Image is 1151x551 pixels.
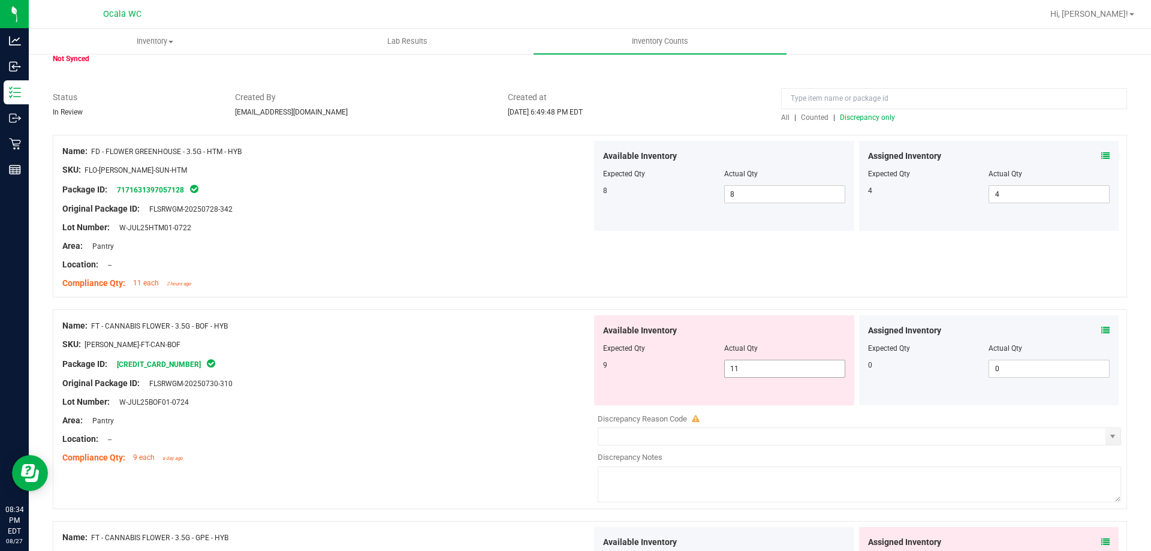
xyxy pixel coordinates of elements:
span: 9 [603,361,607,369]
a: [CREDIT_CARD_NUMBER] [117,360,201,369]
input: Type item name or package id [781,88,1127,109]
span: 11 each [133,279,159,287]
span: FLSRWGM-20250728-342 [143,205,233,213]
inline-svg: Inbound [9,61,21,73]
p: 08/27 [5,537,23,546]
span: Discrepancy only [840,113,895,122]
span: FT - CANNABIS FLOWER - 3.5G - BOF - HYB [91,322,228,330]
a: Inventory [29,29,281,54]
span: Lot Number: [62,222,110,232]
div: Actual Qty [989,168,1110,179]
span: Original Package ID: [62,378,140,388]
inline-svg: Analytics [9,35,21,47]
span: Area: [62,241,83,251]
span: Name: [62,532,88,542]
span: FLO-[PERSON_NAME]-SUN-HTM [85,166,187,174]
span: W-JUL25HTM01-0722 [113,224,191,232]
span: Pantry [86,242,114,251]
span: Lab Results [371,36,444,47]
a: 7171631397057128 [117,186,184,194]
span: Actual Qty [724,170,758,178]
span: [PERSON_NAME]-FT-CAN-BOF [85,341,180,349]
span: FLSRWGM-20250730-310 [143,380,233,388]
div: Expected Qty [868,168,989,179]
div: Actual Qty [989,343,1110,354]
span: a day ago [162,456,183,461]
a: Inventory Counts [534,29,786,54]
span: Area: [62,415,83,425]
span: SKU: [62,339,81,349]
span: [DATE] 6:49:48 PM EDT [508,108,583,116]
span: In Sync [189,183,200,195]
span: FD - FLOWER GREENHOUSE - 3.5G - HTM - HYB [91,147,242,156]
span: Assigned Inventory [868,536,941,549]
span: -- [102,435,112,444]
span: FT - CANNABIS FLOWER - 3.5G - GPE - HYB [91,534,228,542]
span: Compliance Qty: [62,453,125,462]
a: Discrepancy only [837,113,895,122]
span: Expected Qty [603,170,645,178]
input: 4 [989,186,1109,203]
span: Inventory [29,36,281,47]
span: select [1105,428,1120,445]
span: In Sync [206,357,216,369]
span: 2 hours ago [167,281,191,287]
div: 0 [868,360,989,371]
input: 11 [725,360,845,377]
span: Created at [508,91,763,104]
span: Inventory Counts [616,36,704,47]
inline-svg: Reports [9,164,21,176]
span: Hi, [PERSON_NAME]! [1050,9,1128,19]
span: Status [53,91,217,104]
inline-svg: Retail [9,138,21,150]
span: W-JUL25BOF01-0724 [113,398,189,407]
span: 8 [603,186,607,195]
span: All [781,113,790,122]
span: Package ID: [62,359,107,369]
input: 0 [989,360,1109,377]
p: 08:34 PM EDT [5,504,23,537]
div: Expected Qty [868,343,989,354]
span: Expected Qty [603,344,645,353]
span: Package ID: [62,185,107,194]
a: All [781,113,794,122]
span: Available Inventory [603,536,677,549]
span: 9 each [133,453,155,462]
span: Name: [62,321,88,330]
div: 4 [868,185,989,196]
span: Location: [62,434,98,444]
span: Assigned Inventory [868,150,941,162]
iframe: Resource center [12,455,48,491]
span: Actual Qty [724,344,758,353]
span: Created By [235,91,490,104]
span: Original Package ID: [62,204,140,213]
span: Pantry [86,417,114,425]
a: Counted [798,113,833,122]
span: Available Inventory [603,324,677,337]
span: Compliance Qty: [62,278,125,288]
span: [EMAIL_ADDRESS][DOMAIN_NAME] [235,108,348,116]
span: Location: [62,260,98,269]
inline-svg: Inventory [9,86,21,98]
span: Discrepancy Reason Code [598,414,687,423]
span: Not Synced [53,55,89,63]
span: Lot Number: [62,397,110,407]
input: 8 [725,186,845,203]
span: | [833,113,835,122]
span: Ocala WC [103,9,141,19]
span: Assigned Inventory [868,324,941,337]
span: | [794,113,796,122]
span: Name: [62,146,88,156]
div: Discrepancy Notes [598,451,1121,463]
span: In Review [53,108,83,116]
a: Lab Results [281,29,534,54]
span: -- [102,261,112,269]
inline-svg: Outbound [9,112,21,124]
span: Counted [801,113,828,122]
span: SKU: [62,165,81,174]
span: Available Inventory [603,150,677,162]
